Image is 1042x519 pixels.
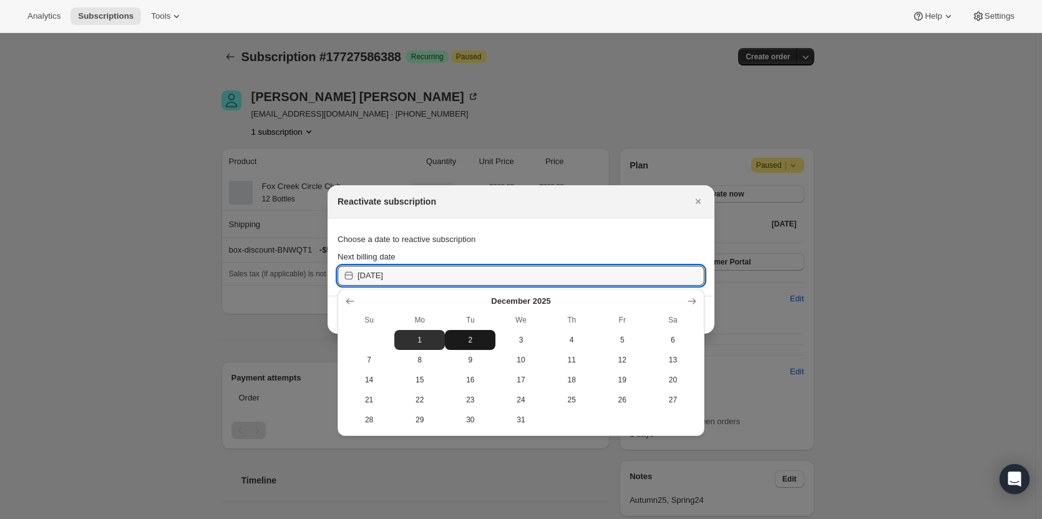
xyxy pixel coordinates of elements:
[394,410,445,430] button: Monday December 29 2025
[450,375,490,385] span: 16
[399,395,440,405] span: 22
[394,390,445,410] button: Monday December 22 2025
[905,7,962,25] button: Help
[689,193,707,210] button: Close
[338,252,396,261] span: Next billing date
[394,310,445,330] th: Monday
[547,310,597,330] th: Thursday
[349,315,389,325] span: Su
[602,355,643,365] span: 12
[445,410,495,430] button: Tuesday December 30 2025
[445,330,495,350] button: Tuesday December 2 2025
[338,228,704,251] div: Choose a date to reactive subscription
[597,370,648,390] button: Friday December 19 2025
[602,375,643,385] span: 19
[445,370,495,390] button: Tuesday December 16 2025
[653,335,693,345] span: 6
[547,350,597,370] button: Thursday December 11 2025
[653,315,693,325] span: Sa
[648,350,698,370] button: Saturday December 13 2025
[349,395,389,405] span: 21
[602,335,643,345] span: 5
[78,11,134,21] span: Subscriptions
[648,390,698,410] button: Saturday December 27 2025
[985,11,1015,21] span: Settings
[602,315,643,325] span: Fr
[349,375,389,385] span: 14
[495,410,546,430] button: Wednesday December 31 2025
[552,355,592,365] span: 11
[648,310,698,330] th: Saturday
[552,375,592,385] span: 18
[394,370,445,390] button: Monday December 15 2025
[399,335,440,345] span: 1
[445,350,495,370] button: Tuesday December 9 2025
[445,390,495,410] button: Tuesday December 23 2025
[394,350,445,370] button: Monday December 8 2025
[495,330,546,350] button: Wednesday December 3 2025
[552,315,592,325] span: Th
[71,7,141,25] button: Subscriptions
[495,370,546,390] button: Wednesday December 17 2025
[394,330,445,350] button: Monday December 1 2025
[500,375,541,385] span: 17
[965,7,1022,25] button: Settings
[344,390,394,410] button: Sunday December 21 2025
[399,415,440,425] span: 29
[653,395,693,405] span: 27
[653,375,693,385] span: 20
[450,395,490,405] span: 23
[349,415,389,425] span: 28
[552,335,592,345] span: 4
[1000,464,1030,494] div: Open Intercom Messenger
[495,390,546,410] button: Wednesday December 24 2025
[344,410,394,430] button: Sunday December 28 2025
[500,315,541,325] span: We
[399,375,440,385] span: 15
[552,395,592,405] span: 25
[547,330,597,350] button: Thursday December 4 2025
[683,293,701,310] button: Show next month, January 2026
[344,350,394,370] button: Sunday December 7 2025
[151,11,170,21] span: Tools
[450,355,490,365] span: 9
[653,355,693,365] span: 13
[450,335,490,345] span: 2
[450,415,490,425] span: 30
[344,370,394,390] button: Sunday December 14 2025
[20,7,68,25] button: Analytics
[500,355,541,365] span: 10
[648,370,698,390] button: Saturday December 20 2025
[925,11,942,21] span: Help
[597,390,648,410] button: Friday December 26 2025
[144,7,190,25] button: Tools
[495,310,546,330] th: Wednesday
[500,395,541,405] span: 24
[338,195,436,208] h2: Reactivate subscription
[341,293,359,310] button: Show previous month, November 2025
[547,370,597,390] button: Thursday December 18 2025
[597,330,648,350] button: Friday December 5 2025
[547,390,597,410] button: Thursday December 25 2025
[597,350,648,370] button: Friday December 12 2025
[495,350,546,370] button: Wednesday December 10 2025
[399,355,440,365] span: 8
[602,395,643,405] span: 26
[445,310,495,330] th: Tuesday
[27,11,61,21] span: Analytics
[349,355,389,365] span: 7
[597,310,648,330] th: Friday
[450,315,490,325] span: Tu
[344,310,394,330] th: Sunday
[399,315,440,325] span: Mo
[500,415,541,425] span: 31
[648,330,698,350] button: Saturday December 6 2025
[500,335,541,345] span: 3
